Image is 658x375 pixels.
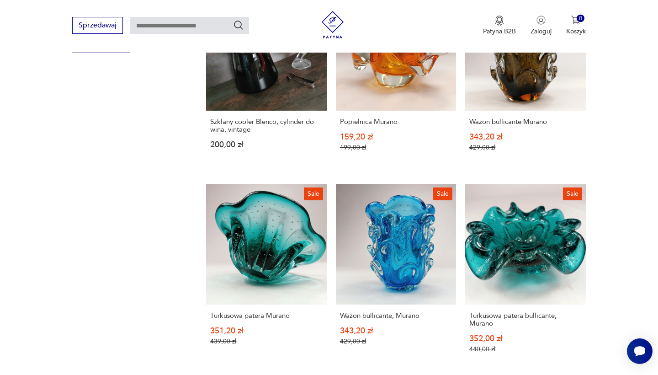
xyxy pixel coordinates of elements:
iframe: Smartsupp widget button [627,338,653,364]
img: Ikona medalu [495,16,504,26]
a: SaleWazon bullicante, MuranoWazon bullicante, Murano343,20 zł429,00 zł [336,184,456,370]
p: 440,00 zł [469,345,581,353]
p: Zaloguj [531,27,552,36]
h3: Turkusowa patera Murano [210,312,322,320]
h3: Wazon bullicante, Murano [340,312,452,320]
a: Ikona medaluPatyna B2B [483,16,516,36]
h3: Turkusowa patera bullicante, Murano [469,312,581,327]
button: Sprzedawaj [72,17,123,34]
a: SaleTurkusowa patera MuranoTurkusowa patera Murano351,20 zł439,00 zł [206,184,326,370]
button: 0Koszyk [566,16,586,36]
button: Zaloguj [531,16,552,36]
a: Sprzedawaj [72,23,123,29]
p: 199,00 zł [340,144,452,151]
p: 429,00 zł [469,144,581,151]
h3: Szklany cooler Blenco, cylinder do wina, vintage [210,118,322,134]
p: 439,00 zł [210,337,322,345]
p: 429,00 zł [340,337,452,345]
div: 0 [577,15,584,22]
img: Ikona koszyka [571,16,580,25]
button: Patyna B2B [483,16,516,36]
img: Patyna - sklep z meblami i dekoracjami vintage [319,11,346,38]
p: 352,00 zł [469,335,581,343]
p: 159,20 zł [340,133,452,141]
p: Koszyk [566,27,586,36]
p: Patyna B2B [483,27,516,36]
p: 351,20 zł [210,327,322,335]
a: SaleTurkusowa patera bullicante, MuranoTurkusowa patera bullicante, Murano352,00 zł440,00 zł [465,184,585,370]
h3: Popielnica Murano [340,118,452,126]
img: Ikonka użytkownika [536,16,546,25]
p: 343,20 zł [340,327,452,335]
h3: Wazon bullicante Murano [469,118,581,126]
p: 200,00 zł [210,141,322,149]
button: Szukaj [233,20,244,31]
p: 343,20 zł [469,133,581,141]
